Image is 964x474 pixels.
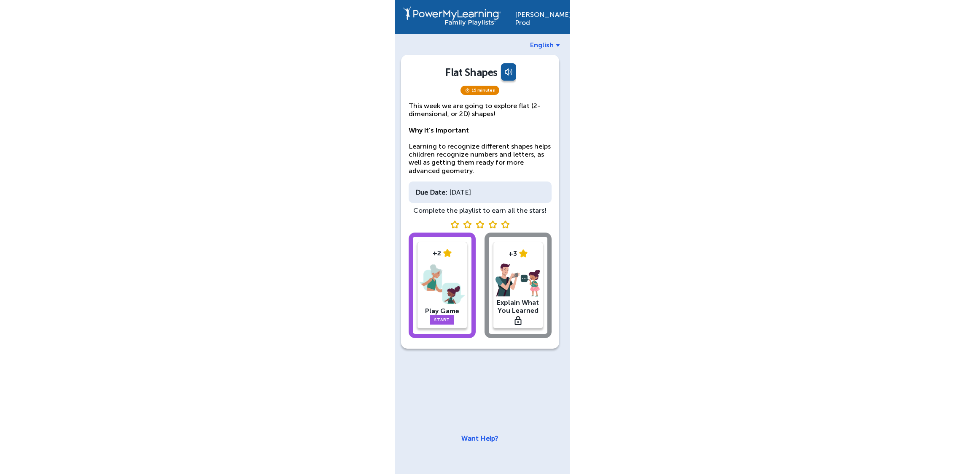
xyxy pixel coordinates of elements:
div: [PERSON_NAME] Prod [515,6,561,27]
img: blank star [488,220,497,228]
img: blank star [463,220,471,228]
img: timer.svg [465,88,470,93]
a: Want Help? [461,434,498,442]
img: blank star [450,220,459,228]
img: star [443,249,452,257]
div: +2 [420,249,465,257]
span: 15 minutes [460,86,499,95]
div: [DATE] [409,181,552,203]
div: Play Game [420,307,465,315]
a: Start [430,315,454,325]
strong: Why It’s Important [409,126,469,134]
img: play-game.png [420,262,465,306]
p: This week we are going to explore flat (2-dimensional, or 2D) shapes! Learning to recognize diffe... [409,102,552,175]
img: blank star [476,220,484,228]
div: Complete the playlist to earn all the stars! [409,206,552,214]
span: English [530,41,554,49]
img: blank star [501,220,509,228]
img: PowerMyLearning Connect [403,6,501,26]
a: English [530,41,560,49]
div: Flat Shapes [445,66,498,79]
div: Due Date: [415,188,447,196]
img: lock.svg [514,316,522,325]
